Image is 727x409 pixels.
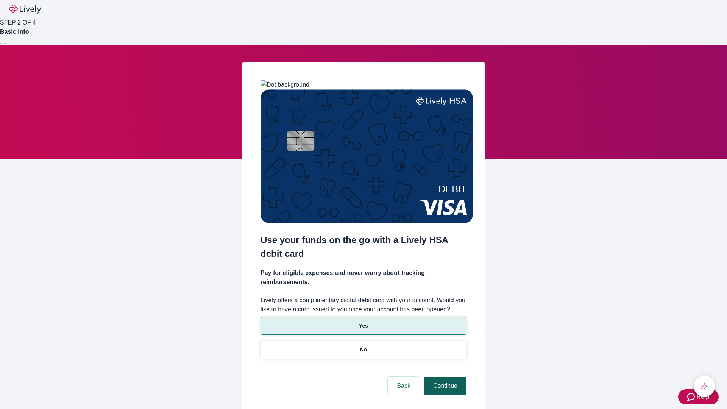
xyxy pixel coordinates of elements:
button: No [261,341,466,359]
button: Yes [261,317,466,335]
img: Dot background [261,80,309,89]
span: Help [696,392,710,401]
button: Continue [424,377,466,395]
img: Lively [9,5,41,14]
svg: Lively AI Assistant [700,382,708,390]
h2: Use your funds on the go with a Lively HSA debit card [261,233,466,261]
p: No [360,346,367,354]
label: Lively offers a complimentary digital debit card with your account. Would you like to have a card... [261,296,466,314]
img: Debit card [261,89,473,223]
button: Back [388,377,420,395]
button: Zendesk support iconHelp [678,389,719,404]
p: Yes [359,322,368,330]
svg: Zendesk support icon [687,392,696,401]
h4: Pay for eligible expenses and never worry about tracking reimbursements. [261,269,466,287]
button: chat [694,376,715,397]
